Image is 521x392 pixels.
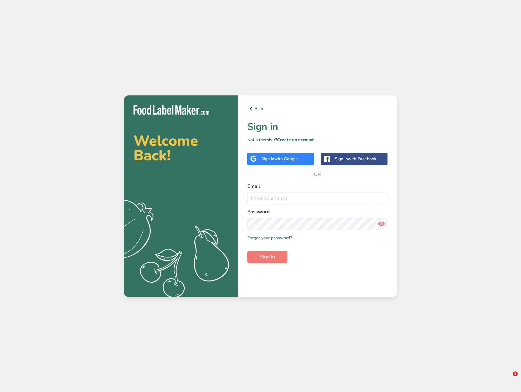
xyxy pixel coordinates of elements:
label: Password [247,208,387,215]
span: with Google [274,156,298,162]
h2: Welcome Back! [134,134,228,163]
img: Food Label Maker [134,105,209,115]
span: Sign in [260,253,275,261]
div: Sign in [335,156,376,162]
a: Back [247,105,387,112]
span: 1 [513,371,518,376]
button: Sign in [247,251,287,263]
label: Email [247,183,387,190]
div: Sign in [261,156,298,162]
a: Forgot your password? [247,235,292,241]
iframe: Intercom live chat [500,371,515,386]
p: Not a member? [247,137,387,143]
span: with Facebook [348,156,376,162]
input: Enter Your Email [247,192,387,204]
span: OR [308,165,327,184]
h1: Sign in [247,120,387,134]
a: Create an account [277,137,314,143]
